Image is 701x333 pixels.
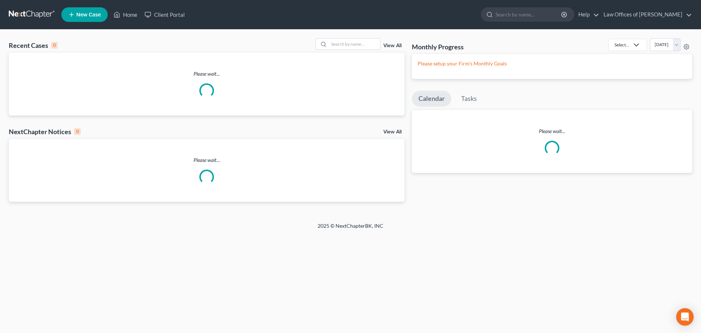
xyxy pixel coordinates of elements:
p: Please setup your Firm's Monthly Goals [418,60,686,67]
div: Open Intercom Messenger [676,308,694,326]
input: Search by name... [495,8,562,21]
a: Calendar [412,91,451,107]
div: Recent Cases [9,41,58,50]
a: Client Portal [141,8,188,21]
a: View All [383,129,402,135]
p: Please wait... [9,156,405,164]
h3: Monthly Progress [412,42,464,51]
a: Help [575,8,599,21]
div: 0 [74,128,81,135]
div: 0 [51,42,58,49]
a: Tasks [455,91,483,107]
p: Please wait... [412,128,692,135]
a: Home [110,8,141,21]
div: NextChapter Notices [9,127,81,136]
input: Search by name... [329,39,380,49]
div: 2025 © NextChapterBK, INC [142,222,559,235]
div: Select... [614,42,629,48]
a: View All [383,43,402,48]
p: Please wait... [9,70,405,77]
a: Law Offices of [PERSON_NAME] [600,8,692,21]
span: New Case [76,12,101,18]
